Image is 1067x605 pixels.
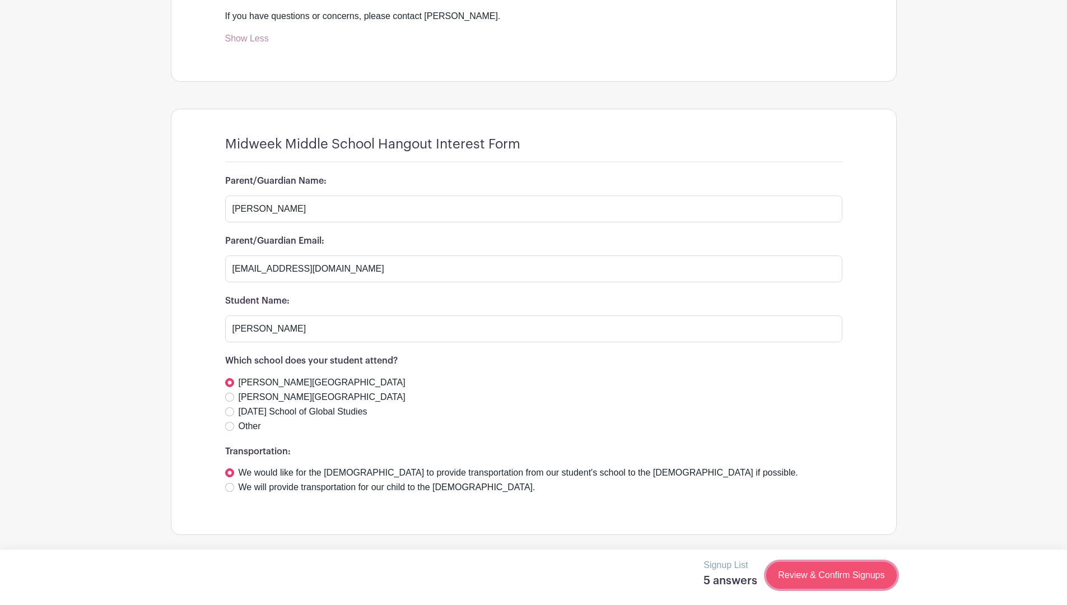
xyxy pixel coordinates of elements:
h6: Transportation: [225,446,842,457]
h6: Parent/Guardian Email: [225,236,842,246]
label: Other [239,420,261,433]
p: Signup List [703,559,757,572]
label: [PERSON_NAME][GEOGRAPHIC_DATA] [239,376,406,389]
h4: Midweek Middle School Hangout Interest Form [225,136,520,152]
label: We would like for the [DEMOGRAPHIC_DATA] to provide transportation from our student's school to t... [239,466,798,480]
h5: 5 answers [703,574,757,588]
label: We will provide transportation for our child to the [DEMOGRAPHIC_DATA]. [239,481,535,494]
h6: Which school does your student attend? [225,356,842,366]
input: Type your answer [225,196,842,222]
h6: Student Name: [225,296,842,306]
input: Type your answer [225,315,842,342]
input: Type your answer [225,255,842,282]
h6: Parent/Guardian Name: [225,176,842,187]
label: [PERSON_NAME][GEOGRAPHIC_DATA] [239,390,406,404]
label: [DATE] School of Global Studies [239,405,367,418]
a: Review & Confirm Signups [766,562,896,589]
a: Show Less [225,34,269,48]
